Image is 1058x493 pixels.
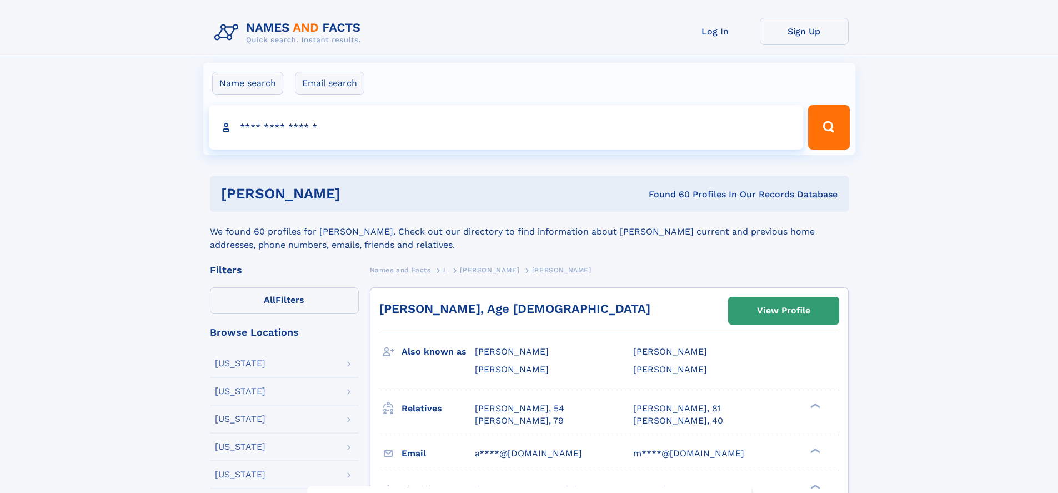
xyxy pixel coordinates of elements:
span: [PERSON_NAME] [460,266,519,274]
a: Sign Up [760,18,849,45]
div: [US_STATE] [215,470,265,479]
label: Filters [210,287,359,314]
label: Email search [295,72,364,95]
a: Names and Facts [370,263,431,277]
div: View Profile [757,298,810,323]
div: Filters [210,265,359,275]
span: [PERSON_NAME] [633,364,707,375]
a: L [443,263,448,277]
div: Browse Locations [210,327,359,337]
button: Search Button [808,105,849,150]
a: [PERSON_NAME], 40 [633,415,723,427]
span: [PERSON_NAME] [475,364,549,375]
h3: Also known as [402,342,475,361]
h1: [PERSON_NAME] [221,187,495,201]
a: [PERSON_NAME], 81 [633,402,721,415]
div: Found 60 Profiles In Our Records Database [494,188,838,201]
a: Log In [671,18,760,45]
div: [US_STATE] [215,387,265,396]
a: [PERSON_NAME], 54 [475,402,564,415]
span: [PERSON_NAME] [633,346,707,357]
div: [US_STATE] [215,415,265,424]
span: [PERSON_NAME] [475,346,549,357]
label: Name search [212,72,283,95]
img: Logo Names and Facts [210,18,370,48]
div: [US_STATE] [215,442,265,451]
div: ❯ [808,402,821,409]
div: We found 60 profiles for [PERSON_NAME]. Check out our directory to find information about [PERSON... [210,212,849,252]
h3: Relatives [402,399,475,418]
a: View Profile [729,297,839,324]
div: [US_STATE] [215,359,265,368]
span: All [264,295,275,305]
input: search input [209,105,804,150]
div: ❯ [808,483,821,490]
span: L [443,266,448,274]
span: [PERSON_NAME] [532,266,591,274]
a: [PERSON_NAME], 79 [475,415,564,427]
div: ❯ [808,447,821,454]
a: [PERSON_NAME], Age [DEMOGRAPHIC_DATA] [379,302,650,316]
h3: Email [402,444,475,463]
a: [PERSON_NAME] [460,263,519,277]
